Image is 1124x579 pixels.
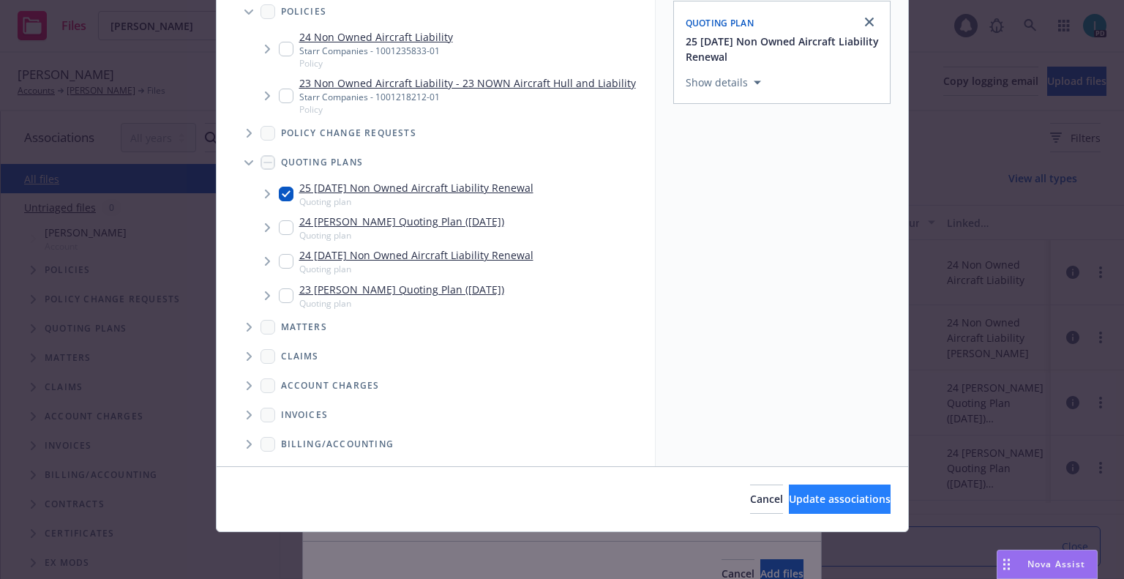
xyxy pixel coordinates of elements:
[299,263,533,275] span: Quoting plan
[281,7,327,16] span: Policies
[299,57,453,70] span: Policy
[299,29,453,45] a: 24 Non Owned Aircraft Liability
[997,550,1016,578] div: Drag to move
[299,229,504,242] span: Quoting plan
[789,492,891,506] span: Update associations
[299,103,636,116] span: Policy
[997,550,1098,579] button: Nova Assist
[281,352,319,361] span: Claims
[299,45,453,57] div: Starr Companies - 1001235833-01
[750,485,783,514] button: Cancel
[281,381,380,390] span: Account charges
[281,440,394,449] span: Billing/Accounting
[299,282,504,297] a: 23 [PERSON_NAME] Quoting Plan ([DATE])
[281,129,416,138] span: Policy change requests
[299,214,504,229] a: 24 [PERSON_NAME] Quoting Plan ([DATE])
[686,17,754,29] span: Quoting plan
[281,323,327,332] span: Matters
[299,297,504,310] span: Quoting plan
[861,13,878,31] a: close
[1027,558,1085,570] span: Nova Assist
[299,195,533,208] span: Quoting plan
[299,180,533,195] a: 25 [DATE] Non Owned Aircraft Liability Renewal
[281,411,329,419] span: Invoices
[299,247,533,263] a: 24 [DATE] Non Owned Aircraft Liability Renewal
[299,75,636,91] a: 23 Non Owned Aircraft Liability - 23 NOWN Aircraft Hull and Liability
[789,485,891,514] button: Update associations
[686,34,881,64] button: 25 [DATE] Non Owned Aircraft Liability Renewal
[750,492,783,506] span: Cancel
[299,91,636,103] div: Starr Companies - 1001218212-01
[281,158,364,167] span: Quoting plans
[680,74,767,91] button: Show details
